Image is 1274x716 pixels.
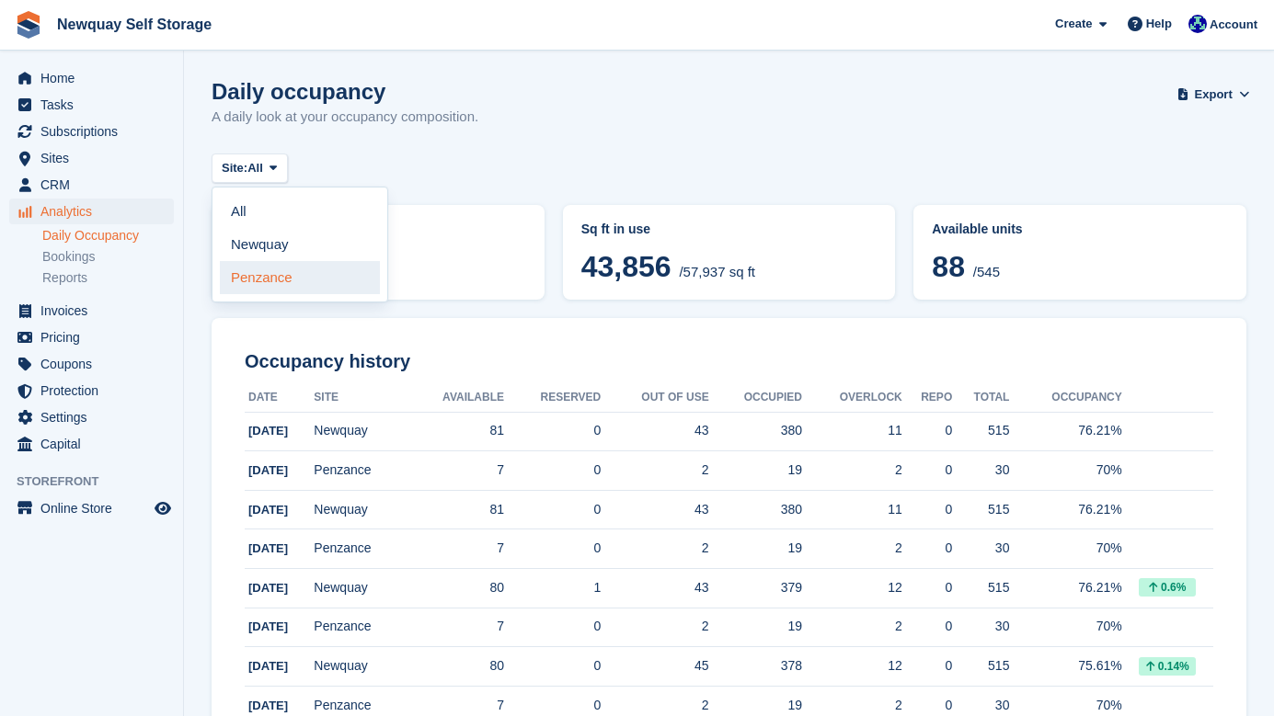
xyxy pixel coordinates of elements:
th: Site [314,383,406,413]
span: Home [40,65,151,91]
div: 0 [902,539,952,558]
img: Debbie [1188,15,1207,33]
span: Invoices [40,298,151,324]
div: 0.6% [1139,578,1196,597]
span: [DATE] [248,463,288,477]
td: 30 [952,451,1009,491]
td: 7 [406,529,504,569]
td: 515 [952,569,1009,608]
span: [DATE] [248,659,288,673]
span: [DATE] [248,424,288,438]
td: 0 [504,412,601,451]
td: 70% [1009,608,1121,647]
div: 0 [902,500,952,519]
a: menu [9,351,174,377]
span: Create [1055,15,1092,33]
td: 2 [601,608,708,647]
a: menu [9,298,174,324]
div: 0 [902,617,952,636]
a: menu [9,199,174,224]
td: Penzance [314,529,406,569]
span: All [247,159,263,177]
p: A daily look at your occupancy composition. [212,107,478,128]
span: Site: [222,159,247,177]
a: menu [9,404,174,430]
div: 19 [709,617,802,636]
td: 30 [952,529,1009,569]
td: Penzance [314,608,406,647]
div: 12 [802,578,902,597]
span: Online Store [40,495,151,521]
td: 7 [406,608,504,647]
th: Occupancy [1009,383,1121,413]
span: Pricing [40,324,151,350]
a: menu [9,119,174,144]
td: 70% [1009,529,1121,569]
span: /57,937 sq ft [679,264,755,279]
td: 1 [504,569,601,608]
span: Sq ft in use [581,222,650,236]
div: 11 [802,421,902,440]
span: Subscriptions [40,119,151,144]
span: Protection [40,378,151,403]
td: 515 [952,647,1009,687]
a: menu [9,92,174,118]
th: Repo [902,383,952,413]
td: 70% [1009,451,1121,491]
span: /545 [973,264,1000,279]
div: 2 [802,617,902,636]
td: 76.21% [1009,412,1121,451]
td: 0 [504,608,601,647]
span: [DATE] [248,541,288,555]
div: 0 [902,421,952,440]
img: stora-icon-8386f47178a22dfd0bd8f6a31ec36ba5ce8667c1dd55bd0f319d3a0aa187defe.svg [15,11,42,39]
div: 0 [902,460,952,480]
a: Newquay [220,228,380,261]
th: Occupied [709,383,802,413]
div: 2 [802,539,902,558]
th: Available [406,383,504,413]
a: menu [9,431,174,457]
td: 43 [601,412,708,451]
div: 19 [709,539,802,558]
td: 76.21% [1009,569,1121,608]
a: All [220,195,380,228]
td: 0 [504,451,601,491]
span: CRM [40,172,151,198]
td: 76.21% [1009,490,1121,529]
td: Newquay [314,647,406,687]
span: [DATE] [248,619,288,633]
button: Export [1180,79,1246,109]
span: [DATE] [248,503,288,517]
td: 43 [601,490,708,529]
a: Preview store [152,497,174,519]
th: Reserved [504,383,601,413]
a: menu [9,145,174,171]
span: Export [1195,85,1233,104]
th: Overlock [802,383,902,413]
span: Sites [40,145,151,171]
td: 81 [406,412,504,451]
td: 515 [952,490,1009,529]
a: Penzance [220,261,380,294]
span: Storefront [17,472,183,491]
div: 11 [802,500,902,519]
td: 80 [406,569,504,608]
div: 0 [902,656,952,676]
div: 380 [709,500,802,519]
div: 0.14% [1139,657,1196,676]
div: 378 [709,656,802,676]
td: 30 [952,608,1009,647]
td: 80 [406,647,504,687]
td: 7 [406,451,504,491]
span: [DATE] [248,699,288,712]
td: 2 [601,529,708,569]
div: 19 [709,460,802,480]
span: Tasks [40,92,151,118]
a: menu [9,495,174,521]
a: Reports [42,269,174,287]
span: Help [1146,15,1172,33]
a: menu [9,378,174,403]
span: [DATE] [248,581,288,595]
div: 380 [709,421,802,440]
